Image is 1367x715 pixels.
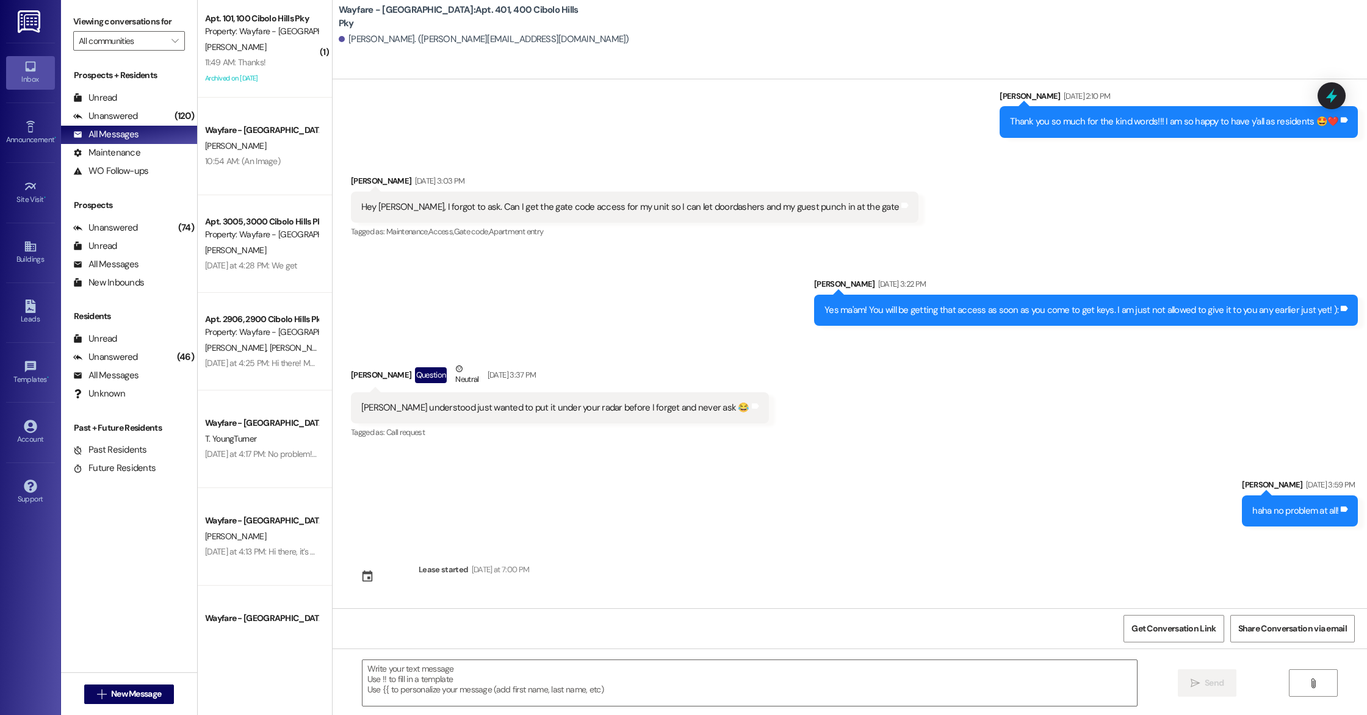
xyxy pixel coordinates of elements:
[73,444,147,456] div: Past Residents
[814,278,1358,295] div: [PERSON_NAME]
[205,41,266,52] span: [PERSON_NAME]
[61,69,197,82] div: Prospects + Residents
[361,201,899,214] div: Hey [PERSON_NAME], I forgot to ask. Can I get the gate code access for my unit so I can let doord...
[205,25,318,38] div: Property: Wayfare - [GEOGRAPHIC_DATA]
[1131,622,1216,635] span: Get Conversation Link
[205,417,318,429] div: Wayfare - [GEOGRAPHIC_DATA]
[73,276,144,289] div: New Inbounds
[205,245,266,256] span: [PERSON_NAME]
[73,351,138,364] div: Unanswered
[73,165,148,178] div: WO Follow-ups
[205,228,318,241] div: Property: Wayfare - [GEOGRAPHIC_DATA]
[386,427,425,437] span: Call request
[1230,615,1355,642] button: Share Conversation via email
[205,57,265,68] div: 11:49 AM: Thanks!
[44,193,46,202] span: •
[73,12,185,31] label: Viewing conversations for
[1205,677,1224,689] span: Send
[73,221,138,234] div: Unanswered
[73,92,117,104] div: Unread
[204,71,319,86] div: Archived on [DATE]
[361,401,749,414] div: [PERSON_NAME] understood just wanted to put it under your radar before I forget and never ask 😂
[1252,505,1338,517] div: haha no problem at all!
[6,476,55,509] a: Support
[1238,622,1347,635] span: Share Conversation via email
[6,176,55,209] a: Site Visit •
[73,146,140,159] div: Maintenance
[1178,669,1237,697] button: Send
[205,628,266,639] span: [PERSON_NAME]
[1303,478,1355,491] div: [DATE] 3:59 PM
[79,31,165,51] input: All communities
[205,124,318,137] div: Wayfare - [GEOGRAPHIC_DATA]
[73,128,139,141] div: All Messages
[61,422,197,434] div: Past + Future Residents
[205,531,266,542] span: [PERSON_NAME]
[351,423,769,441] div: Tagged as:
[1191,678,1200,688] i: 
[73,462,156,475] div: Future Residents
[171,36,178,46] i: 
[61,199,197,212] div: Prospects
[84,684,175,704] button: New Message
[73,369,139,382] div: All Messages
[97,689,106,699] i: 
[351,174,918,192] div: [PERSON_NAME]
[73,240,117,253] div: Unread
[1308,678,1318,688] i: 
[6,416,55,449] a: Account
[412,174,465,187] div: [DATE] 3:03 PM
[61,310,197,323] div: Residents
[205,215,318,228] div: Apt. 3005, 3000 Cibolo Hills Pky
[18,10,43,33] img: ResiDesk Logo
[1010,115,1338,128] div: Thank you so much for the kind words!!! I am so happy to have y'all as residents 🤩❤️
[205,12,318,25] div: Apt. 101, 100 Cibolo Hills Pky
[54,134,56,142] span: •
[205,546,1299,557] div: [DATE] at 4:13 PM: Hi there, it’s Jordan with Wayfare Cibolo Hills Apartments! Just a quick note ...
[175,218,197,237] div: (74)
[73,258,139,271] div: All Messages
[174,348,197,367] div: (46)
[47,373,49,382] span: •
[6,356,55,389] a: Templates •
[6,296,55,329] a: Leads
[453,362,481,388] div: Neutral
[6,236,55,269] a: Buildings
[469,563,530,576] div: [DATE] at 7:00 PM
[205,342,270,353] span: [PERSON_NAME]
[875,278,926,290] div: [DATE] 3:22 PM
[205,433,256,444] span: T. YoungTurner
[454,226,489,237] span: Gate code ,
[485,368,536,381] div: [DATE] 3:37 PM
[351,362,769,392] div: [PERSON_NAME]
[339,4,583,30] b: Wayfare - [GEOGRAPHIC_DATA]: Apt. 401, 400 Cibolo Hills Pky
[205,156,280,167] div: 10:54 AM: (An Image)
[171,107,197,126] div: (120)
[205,313,318,326] div: Apt. 2906, 2900 Cibolo Hills Pky
[1000,90,1358,107] div: [PERSON_NAME]
[269,342,330,353] span: [PERSON_NAME]
[73,110,138,123] div: Unanswered
[415,367,447,383] div: Question
[73,332,117,345] div: Unread
[1242,478,1358,495] div: [PERSON_NAME]
[111,688,161,700] span: New Message
[73,387,125,400] div: Unknown
[205,326,318,339] div: Property: Wayfare - [GEOGRAPHIC_DATA]
[419,563,469,576] div: Lease started
[205,140,266,151] span: [PERSON_NAME]
[339,33,629,46] div: [PERSON_NAME]. ([PERSON_NAME][EMAIL_ADDRESS][DOMAIN_NAME])
[489,226,543,237] span: Apartment entry
[1124,615,1224,642] button: Get Conversation Link
[428,226,453,237] span: Access ,
[205,612,318,625] div: Wayfare - [GEOGRAPHIC_DATA]
[205,448,641,459] div: [DATE] at 4:17 PM: No problem! I figured you were just busy. Please let me know if you need anyth...
[205,514,318,527] div: Wayfare - [GEOGRAPHIC_DATA]
[205,357,502,368] div: [DATE] at 4:25 PM: Hi there! Maintenance is on the way to complete your work order.
[1061,90,1111,102] div: [DATE] 2:10 PM
[6,56,55,89] a: Inbox
[824,304,1338,317] div: Yes ma'am! You will be getting that access as soon as you come to get keys. I am just not allowed...
[386,226,428,237] span: Maintenance ,
[205,260,297,271] div: [DATE] at 4:28 PM: We get
[351,223,918,240] div: Tagged as:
